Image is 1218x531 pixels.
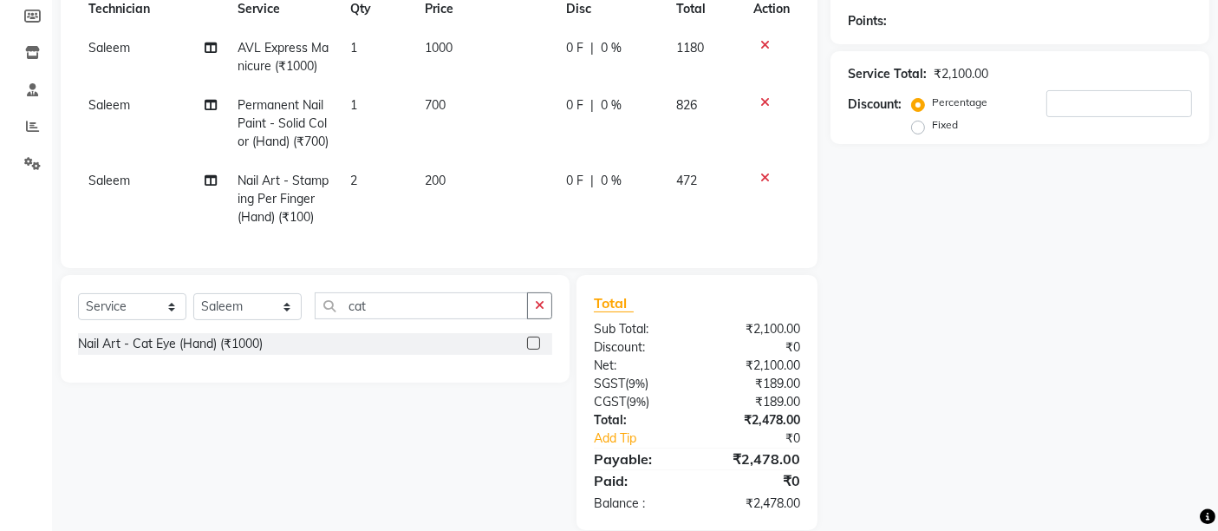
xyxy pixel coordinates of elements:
[697,393,813,411] div: ₹189.00
[566,172,583,190] span: 0 F
[697,320,813,338] div: ₹2,100.00
[697,470,813,491] div: ₹0
[78,335,263,353] div: Nail Art - Cat Eye (Hand) (₹1000)
[676,173,697,188] span: 472
[594,376,625,391] span: SGST
[88,40,130,56] span: Saleem
[601,39,622,57] span: 0 %
[601,96,622,115] span: 0 %
[676,40,704,56] span: 1180
[697,411,813,429] div: ₹2,478.00
[581,338,697,357] div: Discount:
[581,429,716,448] a: Add Tip
[629,395,646,409] span: 9%
[350,40,357,56] span: 1
[238,97,329,149] span: Permanent Nail Paint - Solid Color (Hand) (₹700)
[717,429,814,448] div: ₹0
[581,320,697,338] div: Sub Total:
[581,470,697,491] div: Paid:
[590,96,594,115] span: |
[697,357,813,375] div: ₹2,100.00
[315,292,528,319] input: Search or Scan
[350,173,357,188] span: 2
[697,375,813,393] div: ₹189.00
[848,95,902,114] div: Discount:
[88,97,130,113] span: Saleem
[426,97,446,113] span: 700
[848,12,887,30] div: Points:
[426,40,453,56] span: 1000
[581,375,697,393] div: ( )
[426,173,446,188] span: 200
[932,117,958,133] label: Fixed
[238,173,329,225] span: Nail Art - Stamping Per Finger (Hand) (₹100)
[590,39,594,57] span: |
[581,449,697,469] div: Payable:
[601,172,622,190] span: 0 %
[581,357,697,375] div: Net:
[932,95,987,110] label: Percentage
[594,394,626,410] span: CGST
[594,294,634,312] span: Total
[629,377,645,390] span: 9%
[697,495,813,513] div: ₹2,478.00
[697,338,813,357] div: ₹0
[566,96,583,115] span: 0 F
[697,449,813,469] div: ₹2,478.00
[88,173,130,188] span: Saleem
[566,39,583,57] span: 0 F
[238,40,329,74] span: AVL Express Manicure (₹1000)
[581,495,697,513] div: Balance :
[350,97,357,113] span: 1
[676,97,697,113] span: 826
[590,172,594,190] span: |
[581,393,697,411] div: ( )
[934,65,988,83] div: ₹2,100.00
[581,411,697,429] div: Total:
[848,65,927,83] div: Service Total:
